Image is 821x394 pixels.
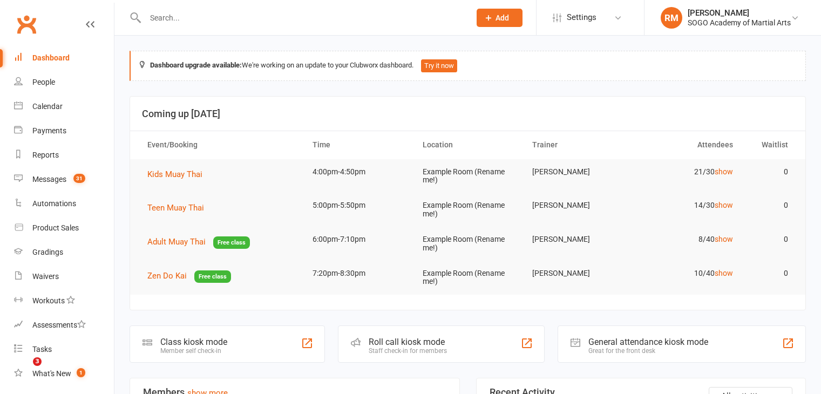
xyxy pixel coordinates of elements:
span: Adult Muay Thai [147,237,206,247]
a: show [715,167,733,176]
a: Product Sales [14,216,114,240]
span: Zen Do Kai [147,271,187,281]
td: [PERSON_NAME] [523,261,633,286]
a: Calendar [14,94,114,119]
div: Tasks [32,345,52,354]
span: Settings [567,5,596,30]
td: 0 [743,159,798,185]
td: 8/40 [633,227,743,252]
a: Clubworx [13,11,40,38]
th: Attendees [633,131,743,159]
a: Assessments [14,313,114,337]
td: Example Room (Rename me!) [413,227,523,261]
div: Messages [32,175,66,184]
button: Try it now [421,59,457,72]
th: Waitlist [743,131,798,159]
div: Dashboard [32,53,70,62]
td: [PERSON_NAME] [523,227,633,252]
td: 5:00pm-5:50pm [303,193,413,218]
span: 1 [77,368,85,377]
div: Roll call kiosk mode [369,337,447,347]
span: Free class [194,270,231,283]
span: 3 [33,357,42,366]
div: RM [661,7,682,29]
a: Dashboard [14,46,114,70]
a: show [715,269,733,277]
button: Adult Muay ThaiFree class [147,235,250,249]
span: Add [496,13,509,22]
td: Example Room (Rename me!) [413,261,523,295]
a: What's New1 [14,362,114,386]
a: Workouts [14,289,114,313]
div: Calendar [32,102,63,111]
div: Reports [32,151,59,159]
div: Waivers [32,272,59,281]
a: show [715,201,733,209]
a: Waivers [14,264,114,289]
a: Messages 31 [14,167,114,192]
button: Teen Muay Thai [147,201,212,214]
iframe: Intercom live chat [11,357,37,383]
div: Gradings [32,248,63,256]
th: Event/Booking [138,131,303,159]
div: Assessments [32,321,86,329]
td: 10/40 [633,261,743,286]
input: Search... [142,10,463,25]
a: Gradings [14,240,114,264]
td: 0 [743,227,798,252]
a: Reports [14,143,114,167]
div: People [32,78,55,86]
div: Automations [32,199,76,208]
td: [PERSON_NAME] [523,159,633,185]
span: Free class [213,236,250,249]
td: 14/30 [633,193,743,218]
div: Class kiosk mode [160,337,227,347]
a: show [715,235,733,243]
td: Example Room (Rename me!) [413,193,523,227]
th: Location [413,131,523,159]
td: 21/30 [633,159,743,185]
div: Staff check-in for members [369,347,447,355]
button: Zen Do KaiFree class [147,269,231,283]
div: Payments [32,126,66,135]
span: Teen Muay Thai [147,203,204,213]
td: 7:20pm-8:30pm [303,261,413,286]
a: Tasks [14,337,114,362]
td: 4:00pm-4:50pm [303,159,413,185]
span: 31 [73,174,85,183]
td: [PERSON_NAME] [523,193,633,218]
button: Kids Muay Thai [147,168,210,181]
button: Add [477,9,523,27]
div: [PERSON_NAME] [688,8,791,18]
div: Great for the front desk [588,347,708,355]
h3: Coming up [DATE] [142,108,793,119]
td: 0 [743,261,798,286]
td: 6:00pm-7:10pm [303,227,413,252]
a: Payments [14,119,114,143]
div: General attendance kiosk mode [588,337,708,347]
th: Time [303,131,413,159]
div: Workouts [32,296,65,305]
div: SOGO Academy of Martial Arts [688,18,791,28]
a: People [14,70,114,94]
strong: Dashboard upgrade available: [150,61,242,69]
td: Example Room (Rename me!) [413,159,523,193]
div: Member self check-in [160,347,227,355]
div: Product Sales [32,223,79,232]
div: We're working on an update to your Clubworx dashboard. [130,51,806,81]
th: Trainer [523,131,633,159]
span: Kids Muay Thai [147,169,202,179]
td: 0 [743,193,798,218]
a: Automations [14,192,114,216]
div: What's New [32,369,71,378]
